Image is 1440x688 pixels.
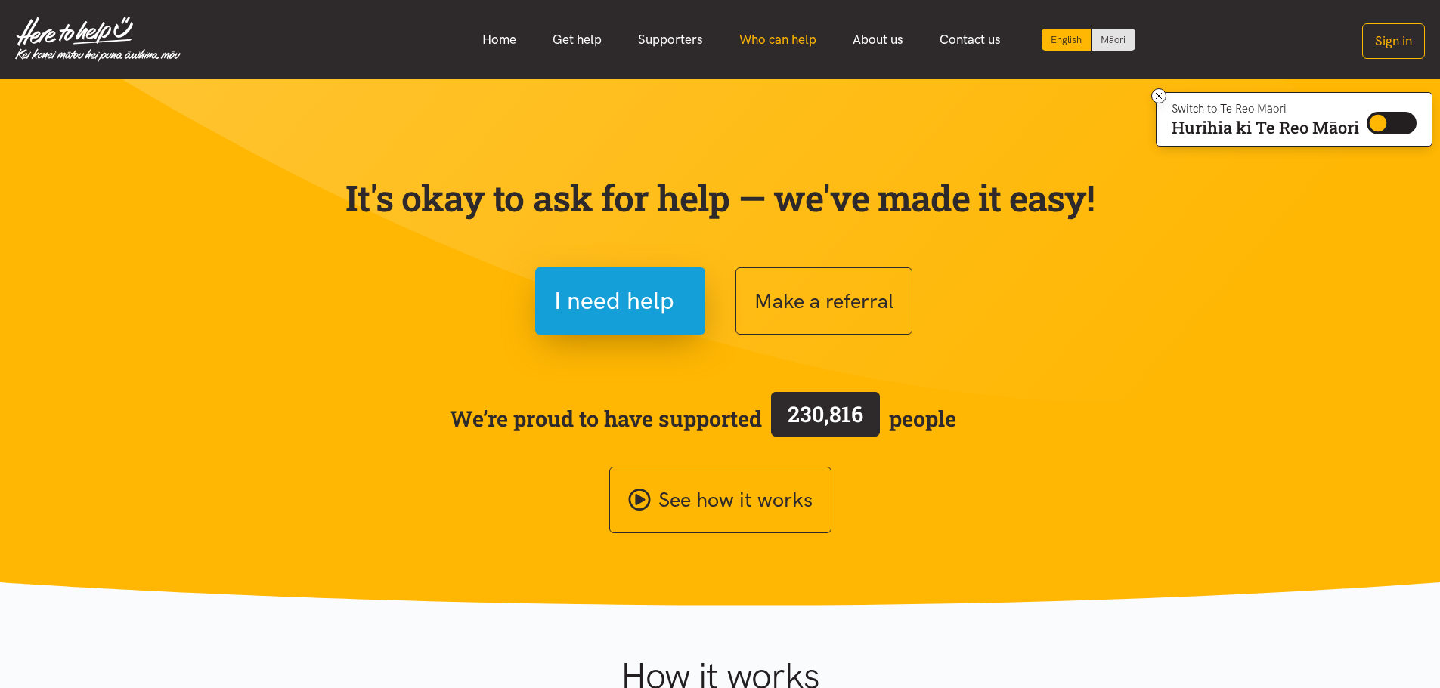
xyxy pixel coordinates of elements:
a: Get help [534,23,620,56]
button: Sign in [1362,23,1425,59]
img: Home [15,17,181,62]
p: It's okay to ask for help — we've made it easy! [342,176,1098,220]
a: Supporters [620,23,721,56]
button: I need help [535,267,705,335]
a: Switch to Te Reo Māori [1092,29,1135,51]
a: Home [464,23,534,56]
a: About us [835,23,921,56]
button: Make a referral [735,267,912,335]
p: Switch to Te Reo Māori [1172,104,1359,113]
a: Who can help [721,23,835,56]
p: Hurihia ki Te Reo Māori [1172,121,1359,134]
a: See how it works [609,467,831,534]
span: 230,816 [788,400,863,428]
a: Contact us [921,23,1019,56]
div: Language toggle [1042,29,1135,51]
div: Current language [1042,29,1092,51]
a: 230,816 [762,389,889,448]
span: I need help [554,282,674,320]
span: We’re proud to have supported people [450,389,956,448]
